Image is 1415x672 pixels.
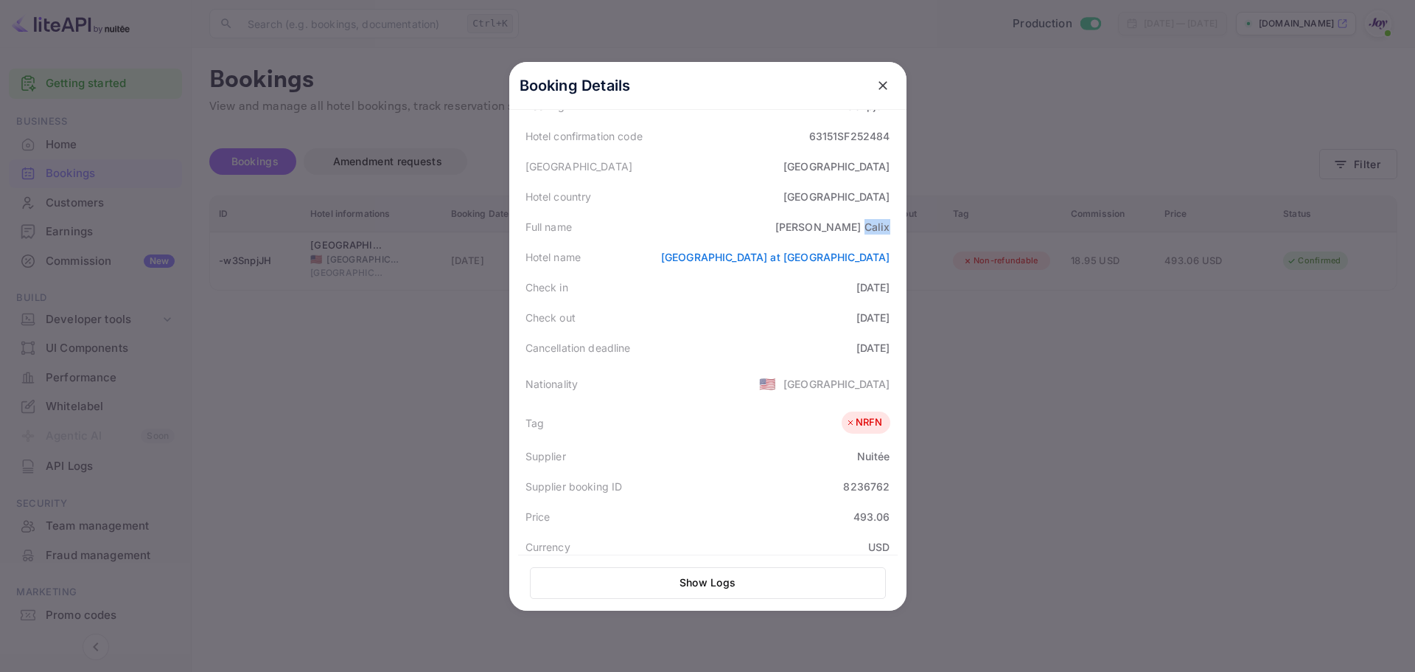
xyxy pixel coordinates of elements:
[525,159,633,174] div: [GEOGRAPHIC_DATA]
[525,340,631,356] div: Cancellation deadline
[870,72,896,99] button: close
[856,310,890,325] div: [DATE]
[856,280,890,295] div: [DATE]
[783,189,890,204] div: [GEOGRAPHIC_DATA]
[525,128,643,144] div: Hotel confirmation code
[525,189,592,204] div: Hotel country
[525,448,566,464] div: Supplier
[856,340,890,356] div: [DATE]
[530,567,886,599] button: Show Logs
[525,249,581,265] div: Hotel name
[868,539,890,555] div: USD
[525,509,551,524] div: Price
[783,159,890,174] div: [GEOGRAPHIC_DATA]
[525,219,572,235] div: Full name
[845,415,883,430] div: NRFN
[661,251,890,263] a: [GEOGRAPHIC_DATA] at [GEOGRAPHIC_DATA]
[525,479,623,494] div: Supplier booking ID
[525,280,568,295] div: Check in
[843,479,890,494] div: 8236762
[525,539,570,555] div: Currency
[857,448,890,464] div: Nuitée
[853,509,890,524] div: 493.06
[525,310,576,325] div: Check out
[759,370,776,397] span: United States
[525,376,579,392] div: Nationality
[783,376,890,392] div: [GEOGRAPHIC_DATA]
[520,75,631,97] p: Booking Details
[775,219,890,235] div: [PERSON_NAME] Calix
[525,415,544,431] div: Tag
[809,128,890,144] div: 63151SF252484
